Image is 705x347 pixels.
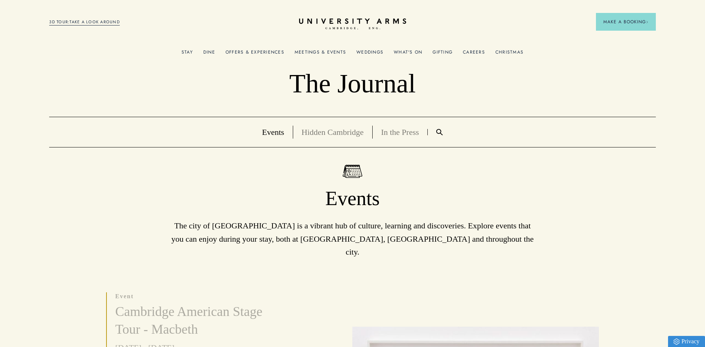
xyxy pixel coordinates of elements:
a: Meetings & Events [295,50,346,59]
a: Home [299,18,406,30]
img: Arrow icon [646,21,648,23]
a: In the Press [381,127,419,137]
img: Search [436,129,443,135]
h3: Cambridge American Stage Tour - Macbeth [115,303,285,339]
a: Careers [463,50,485,59]
a: 3D TOUR:TAKE A LOOK AROUND [49,19,120,25]
p: The city of [GEOGRAPHIC_DATA] is a vibrant hub of culture, learning and discoveries. Explore even... [168,219,538,258]
button: Make a BookingArrow icon [596,13,656,31]
p: The Journal [49,68,655,100]
img: Privacy [674,339,679,345]
h1: Events [49,187,655,211]
span: Make a Booking [603,18,648,25]
a: Privacy [668,336,705,347]
a: Search [428,129,451,135]
a: What's On [394,50,422,59]
a: Dine [203,50,215,59]
a: Stay [182,50,193,59]
img: Events [343,164,362,178]
a: Weddings [356,50,383,59]
a: Offers & Experiences [226,50,284,59]
p: event [115,292,285,300]
a: Hidden Cambridge [302,127,364,137]
a: Christmas [495,50,523,59]
a: Gifting [433,50,453,59]
a: Events [262,127,284,137]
